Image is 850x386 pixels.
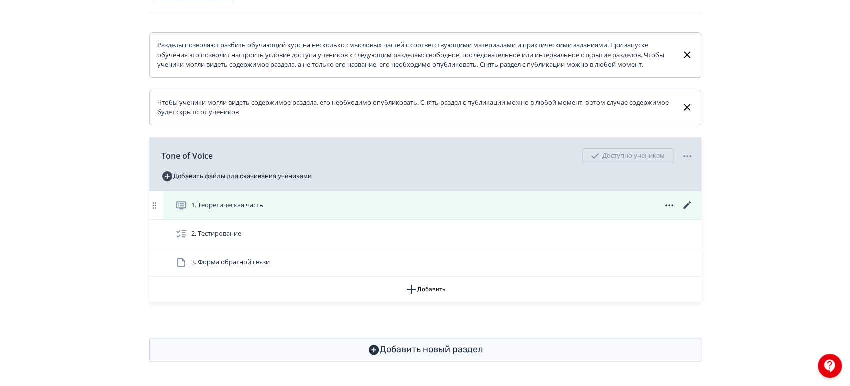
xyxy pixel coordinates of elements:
[149,248,701,277] div: 3. Форма обратной связи
[149,277,701,302] button: Добавить
[149,220,701,248] div: 2. Тестирование
[191,200,263,210] span: 1. Теоретическая часть
[191,229,241,239] span: 2. Тестирование
[161,168,312,184] button: Добавить файлы для скачивания учениками
[157,98,674,117] div: Чтобы ученики могли видеть содержимое раздела, его необходимо опубликовать. Снять раздел с публик...
[161,150,213,162] span: Tone of Voice
[582,148,673,163] div: Доступно ученикам
[149,191,701,220] div: 1. Теоретическая часть
[149,338,701,362] button: Добавить новый раздел
[191,257,270,267] span: 3. Форма обратной связи
[157,40,674,70] div: Разделы позволяют разбить обучающий курс на несколько смысловых частей с соответствующими материа...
